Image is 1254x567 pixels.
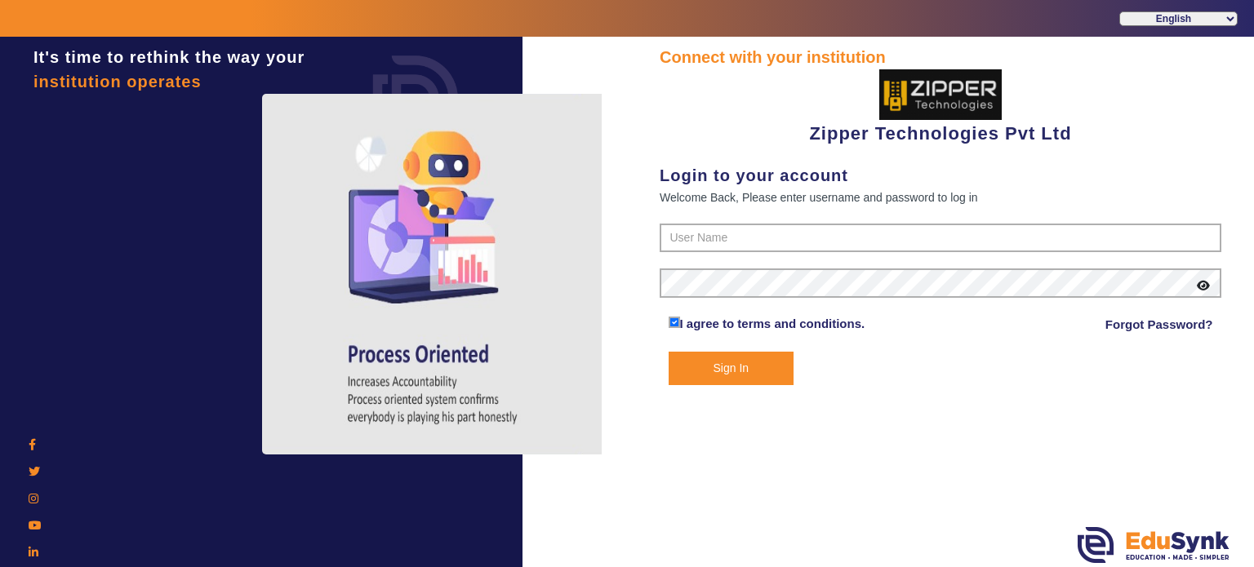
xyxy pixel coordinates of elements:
[33,48,305,66] span: It's time to rethink the way your
[1078,527,1230,563] img: edusynk.png
[669,352,794,385] button: Sign In
[879,69,1002,120] img: 36227e3f-cbf6-4043-b8fc-b5c5f2957d0a
[660,188,1221,207] div: Welcome Back, Please enter username and password to log in
[660,45,1221,69] div: Connect with your institution
[660,163,1221,188] div: Login to your account
[680,317,865,330] a: I agree to terms and conditions.
[660,69,1221,147] div: Zipper Technologies Pvt Ltd
[354,37,477,159] img: login.png
[1105,315,1213,334] a: Forgot Password?
[660,224,1221,253] input: User Name
[33,73,202,91] span: institution operates
[262,94,605,454] img: login4.png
